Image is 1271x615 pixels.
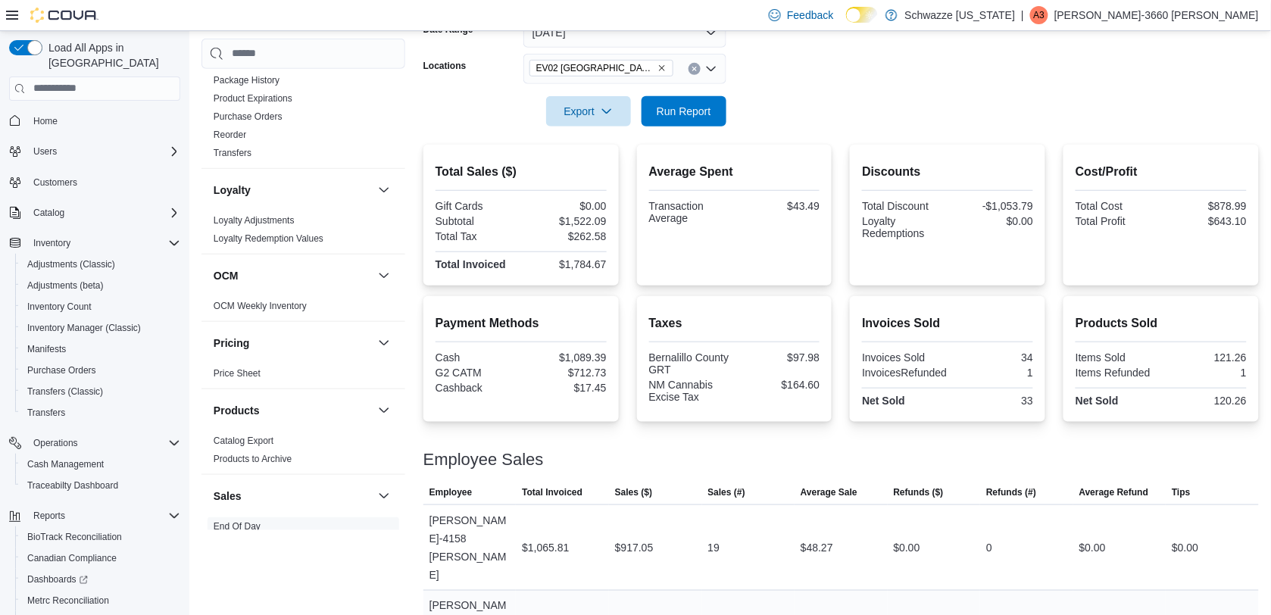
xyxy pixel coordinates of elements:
div: 34 [951,351,1033,364]
span: Customers [33,176,77,189]
p: | [1021,6,1024,24]
div: InvoicesRefunded [862,367,947,379]
button: Cash Management [15,454,186,475]
h2: Invoices Sold [862,314,1033,332]
a: Cash Management [21,455,110,473]
button: Traceabilty Dashboard [15,475,186,496]
span: Products to Archive [214,452,292,464]
a: Purchase Orders [21,361,102,379]
span: Average Refund [1079,486,1149,498]
a: Inventory Count [21,298,98,316]
span: Manifests [21,340,180,358]
a: OCM Weekly Inventory [214,300,307,311]
button: Canadian Compliance [15,548,186,569]
button: Inventory Manager (Classic) [15,317,186,339]
a: Transfers [214,147,251,158]
span: Cash Management [27,458,104,470]
strong: Net Sold [1076,395,1119,407]
div: Cash [436,351,518,364]
a: Loyalty Redemption Values [214,233,323,243]
span: Refunds (#) [986,486,1036,498]
div: $164.60 [737,379,820,391]
h2: Payment Methods [436,314,607,332]
div: 33 [951,395,1033,407]
h3: Products [214,402,260,417]
span: Adjustments (Classic) [21,255,180,273]
span: Transfers (Classic) [21,382,180,401]
h3: Loyalty [214,182,251,197]
a: Transfers (Classic) [21,382,109,401]
span: Reports [33,510,65,522]
a: Home [27,112,64,130]
div: Total Discount [862,200,945,212]
span: Package History [214,73,279,86]
a: Metrc Reconciliation [21,592,115,610]
div: $917.05 [615,539,654,557]
span: EV02 [GEOGRAPHIC_DATA] [536,61,654,76]
div: Angelica-3660 Ortiz [1030,6,1048,24]
span: Tips [1172,486,1190,498]
span: Canadian Compliance [21,549,180,567]
button: Run Report [642,96,726,126]
button: Open list of options [705,63,717,75]
div: $0.00 [524,200,607,212]
button: Inventory Count [15,296,186,317]
h3: Pricing [214,335,249,350]
span: Sales (#) [708,486,745,498]
span: EV02 Far NE Heights [529,60,673,76]
div: Loyalty Redemptions [862,215,945,239]
h2: Total Sales ($) [436,163,607,181]
strong: Total Invoiced [436,258,506,270]
a: Products to Archive [214,453,292,464]
a: Manifests [21,340,72,358]
span: Average Sale [801,486,857,498]
a: End Of Day [214,520,261,531]
div: $1,784.67 [524,258,607,270]
span: Catalog [33,207,64,219]
button: Users [27,142,63,161]
button: Products [214,402,372,417]
span: BioTrack Reconciliation [21,528,180,546]
button: Remove EV02 Far NE Heights from selection in this group [657,64,667,73]
span: Cash Management [21,455,180,473]
h2: Discounts [862,163,1033,181]
span: Inventory [27,234,180,252]
span: Transfers [214,146,251,158]
div: 0 [986,539,992,557]
span: Manifests [27,343,66,355]
h2: Average Spent [649,163,820,181]
span: Sales ($) [615,486,652,498]
div: 1 [953,367,1033,379]
span: Transfers (Classic) [27,386,103,398]
button: OCM [375,266,393,284]
a: Customers [27,173,83,192]
button: Operations [3,432,186,454]
div: Items Sold [1076,351,1158,364]
div: -$1,053.79 [951,200,1033,212]
span: Reports [27,507,180,525]
div: $262.58 [524,230,607,242]
div: Transaction Average [649,200,732,224]
button: Adjustments (beta) [15,275,186,296]
a: Transfers [21,404,71,422]
h2: Products Sold [1076,314,1247,332]
span: Purchase Orders [27,364,96,376]
span: Export [555,96,622,126]
span: Inventory Count [21,298,180,316]
a: Dashboards [21,570,94,588]
h2: Cost/Profit [1076,163,1247,181]
div: Gift Cards [436,200,518,212]
span: Total Invoiced [522,486,582,498]
button: Metrc Reconciliation [15,590,186,611]
span: Catalog [27,204,180,222]
div: 121.26 [1164,351,1247,364]
a: Dashboards [15,569,186,590]
span: Metrc Reconciliation [21,592,180,610]
div: 19 [708,539,720,557]
span: Load All Apps in [GEOGRAPHIC_DATA] [42,40,180,70]
span: Adjustments (beta) [21,276,180,295]
div: $43.49 [737,200,820,212]
div: $712.73 [524,367,607,379]
a: Inventory Manager (Classic) [21,319,147,337]
button: Products [375,401,393,419]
